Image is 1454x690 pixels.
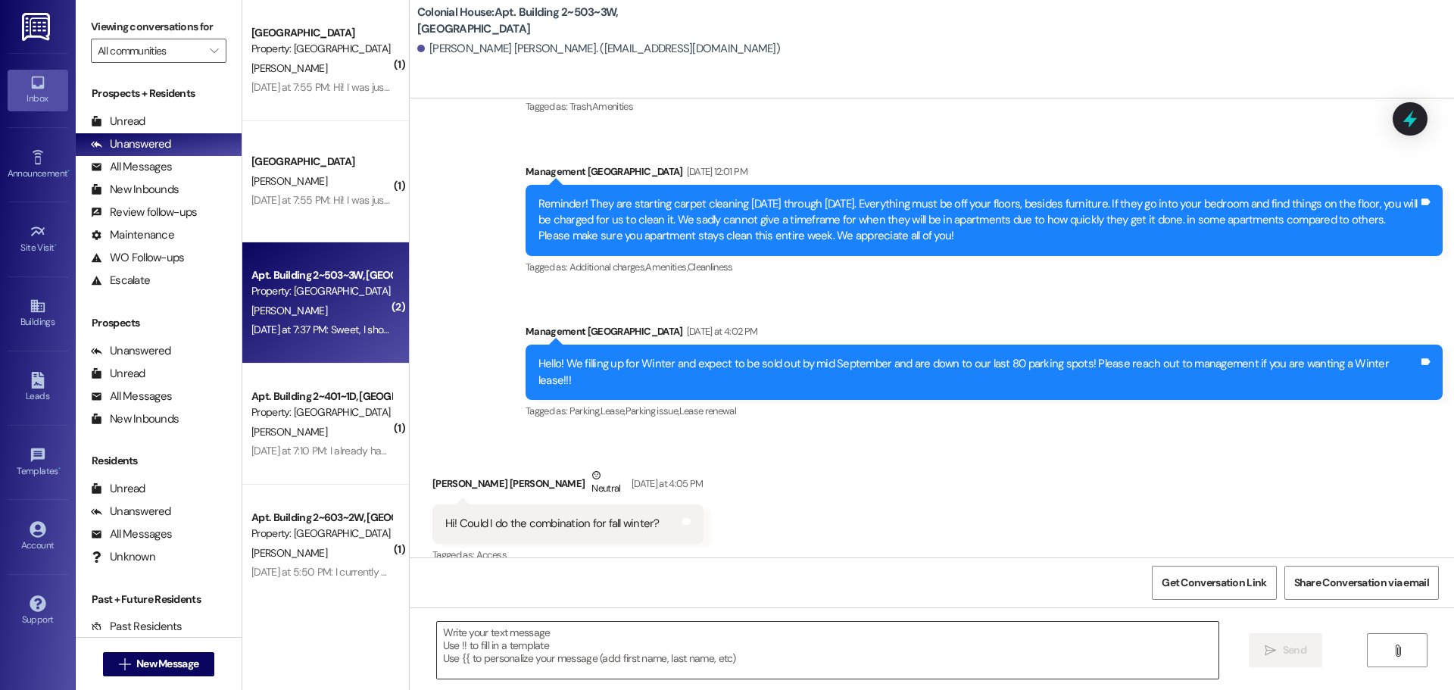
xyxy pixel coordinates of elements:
div: Apt. Building 2~503~3W, [GEOGRAPHIC_DATA] [251,267,392,283]
span: Parking , [569,404,601,417]
span: [PERSON_NAME] [251,174,327,188]
div: [PERSON_NAME] [PERSON_NAME]. ([EMAIL_ADDRESS][DOMAIN_NAME]) [417,41,780,57]
div: [DATE] at 7:55 PM: Hi! I was just given a document to sign that I didn't ask for. It's a modifica... [251,193,1315,207]
a: Support [8,591,68,632]
div: Hello! We filling up for Winter and expect to be sold out by mid September and are down to our la... [538,356,1418,389]
span: Access [476,548,507,561]
div: Prospects + Residents [76,86,242,101]
span: Get Conversation Link [1162,575,1266,591]
span: [PERSON_NAME] [251,61,327,75]
span: Lease renewal [679,404,737,417]
div: Reminder! They are starting carpet cleaning [DATE] through [DATE]. Everything must be off your fl... [538,196,1418,245]
div: [DATE] at 7:37 PM: Sweet, I should have some credit on my account from a payment that was refunde... [251,323,807,336]
div: All Messages [91,526,172,542]
div: [DATE] at 4:05 PM [628,476,704,492]
input: All communities [98,39,202,63]
div: Unread [91,481,145,497]
span: Amenities , [645,261,688,273]
div: Past + Future Residents [76,592,242,607]
div: [DATE] at 5:50 PM: I currently have a year contract, do I need to apply for a parking pass, or is... [251,565,832,579]
span: Share Conversation via email [1294,575,1429,591]
div: Residents [76,453,242,469]
span: [PERSON_NAME] [251,546,327,560]
div: Unanswered [91,504,171,520]
i:  [119,658,130,670]
a: Templates • [8,442,68,483]
div: Property: [GEOGRAPHIC_DATA] [251,404,392,420]
div: Maintenance [91,227,174,243]
span: Additional charges , [569,261,646,273]
div: Unanswered [91,136,171,152]
div: All Messages [91,389,172,404]
div: Tagged as: [432,544,704,566]
a: Account [8,517,68,557]
span: • [55,240,57,251]
img: ResiDesk Logo [22,13,53,41]
span: • [67,166,70,176]
span: New Message [136,656,198,672]
div: Unread [91,366,145,382]
div: Neutral [588,467,623,499]
i:  [210,45,218,57]
div: [DATE] at 4:02 PM [683,323,758,339]
div: All Messages [91,159,172,175]
a: Buildings [8,293,68,334]
div: Apt. Building 2~603~2W, [GEOGRAPHIC_DATA] [251,510,392,526]
i:  [1265,645,1276,657]
div: Tagged as: [526,400,1443,422]
span: Lease , [601,404,626,417]
span: Cleanliness [688,261,733,273]
span: • [58,464,61,474]
div: Management [GEOGRAPHIC_DATA] [526,323,1443,345]
div: Hi! Could I do the combination for fall winter? [445,516,660,532]
div: Escalate [91,273,150,289]
div: [GEOGRAPHIC_DATA] [251,25,392,41]
span: Parking issue , [626,404,679,417]
div: Tagged as: [526,256,1443,278]
button: Share Conversation via email [1284,566,1439,600]
i:  [1392,645,1403,657]
span: Amenities [592,100,633,113]
div: Past Residents [91,619,183,635]
div: Unread [91,114,145,130]
label: Viewing conversations for [91,15,226,39]
div: Prospects [76,315,242,331]
div: New Inbounds [91,182,179,198]
div: [PERSON_NAME] [PERSON_NAME] [432,467,704,504]
span: Send [1283,642,1306,658]
span: [PERSON_NAME] [251,425,327,439]
button: Get Conversation Link [1152,566,1276,600]
div: Property: [GEOGRAPHIC_DATA] [251,41,392,57]
span: [PERSON_NAME] [251,304,327,317]
span: Trash , [569,100,592,113]
div: Review follow-ups [91,205,197,220]
a: Site Visit • [8,219,68,260]
button: New Message [103,652,215,676]
a: Inbox [8,70,68,111]
div: Tagged as: [526,95,1443,117]
div: Management [GEOGRAPHIC_DATA] [526,164,1443,185]
div: [DATE] at 7:55 PM: Hi! I was just given a document to sign that I didn't ask for. It's a modifica... [251,80,1315,94]
div: Unknown [91,549,155,565]
div: Unanswered [91,343,171,359]
div: Apt. Building 2~401~1D, [GEOGRAPHIC_DATA] [251,389,392,404]
button: Send [1249,633,1322,667]
div: Property: [GEOGRAPHIC_DATA] [251,526,392,542]
b: Colonial House: Apt. Building 2~503~3W, [GEOGRAPHIC_DATA] [417,5,720,37]
div: [DATE] 12:01 PM [683,164,747,180]
div: [DATE] at 7:10 PM: I already have one correct? [251,444,450,457]
div: New Inbounds [91,411,179,427]
a: Leads [8,367,68,408]
div: WO Follow-ups [91,250,184,266]
div: [GEOGRAPHIC_DATA] [251,154,392,170]
div: Property: [GEOGRAPHIC_DATA] [251,283,392,299]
